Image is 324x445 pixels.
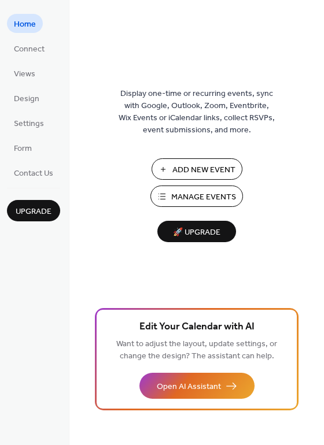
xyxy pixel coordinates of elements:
[7,88,46,107] a: Design
[14,93,39,105] span: Design
[172,164,235,176] span: Add New Event
[7,39,51,58] a: Connect
[14,168,53,180] span: Contact Us
[14,18,36,31] span: Home
[14,118,44,130] span: Settings
[116,336,277,364] span: Want to adjust the layout, update settings, or change the design? The assistant can help.
[152,158,242,180] button: Add New Event
[139,373,255,399] button: Open AI Assistant
[7,14,43,33] a: Home
[157,381,221,393] span: Open AI Assistant
[7,138,39,157] a: Form
[164,225,229,240] span: 🚀 Upgrade
[7,200,60,221] button: Upgrade
[7,113,51,132] a: Settings
[119,88,275,136] span: Display one-time or recurring events, sync with Google, Outlook, Zoom, Eventbrite, Wix Events or ...
[7,163,60,182] a: Contact Us
[157,221,236,242] button: 🚀 Upgrade
[150,186,243,207] button: Manage Events
[16,206,51,218] span: Upgrade
[14,143,32,155] span: Form
[139,319,255,335] span: Edit Your Calendar with AI
[14,43,45,55] span: Connect
[14,68,35,80] span: Views
[7,64,42,83] a: Views
[171,191,236,203] span: Manage Events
